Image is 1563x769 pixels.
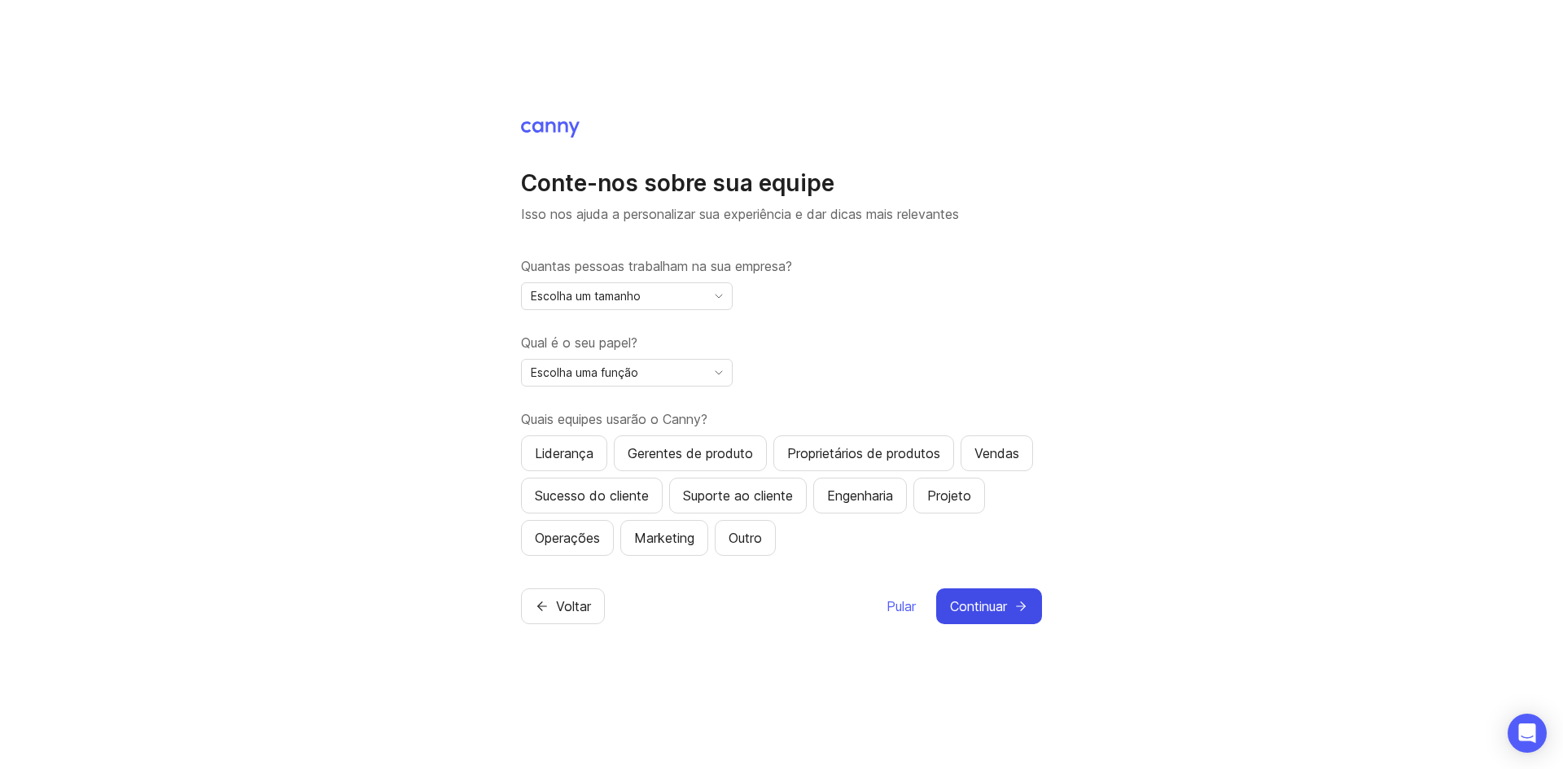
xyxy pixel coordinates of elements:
[521,478,663,513] button: Sucesso do cliente
[773,435,954,471] button: Proprietários de produtos
[706,290,732,303] svg: ícone de alternância
[634,530,694,546] font: Marketing
[729,530,762,546] font: Outro
[521,206,959,222] font: Isso nos ajuda a personalizar sua experiência e dar dicas mais relevantes
[715,520,776,556] button: Outro
[936,588,1042,624] button: Continuar
[521,334,637,351] font: Qual é o seu papel?
[1508,714,1547,753] div: Abra o Intercom Messenger
[556,598,591,614] font: Voltar
[521,588,605,624] button: Voltar
[886,588,917,624] button: Pular
[927,487,971,504] font: Projeto
[813,478,907,513] button: Engenharia
[531,289,641,303] font: Escolha um tamanho
[535,445,593,461] font: Liderança
[887,598,916,614] font: Pular
[974,445,1019,461] font: Vendas
[669,478,807,513] button: Suporte ao cliente
[706,366,732,379] svg: ícone de alternância
[535,530,600,546] font: Operações
[827,487,893,504] font: Engenharia
[614,435,767,471] button: Gerentes de produto
[620,520,708,556] button: Marketing
[521,121,580,138] img: Canny Home
[521,411,707,427] font: Quais equipes usarão o Canny?
[521,435,607,471] button: Liderança
[950,598,1007,614] font: Continuar
[531,365,638,379] font: Escolha uma função
[521,359,733,387] div: alternar menu
[628,445,753,461] font: Gerentes de produto
[961,435,1033,471] button: Vendas
[521,258,792,274] font: Quantas pessoas trabalham na sua empresa?
[535,487,649,504] font: Sucesso do cliente
[787,445,940,461] font: Proprietários de produtos
[683,487,793,504] font: Suporte ao cliente
[913,478,985,513] button: Projeto
[521,282,733,310] div: alternar menu
[521,169,834,197] font: Conte-nos sobre sua equipe
[521,520,614,556] button: Operações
